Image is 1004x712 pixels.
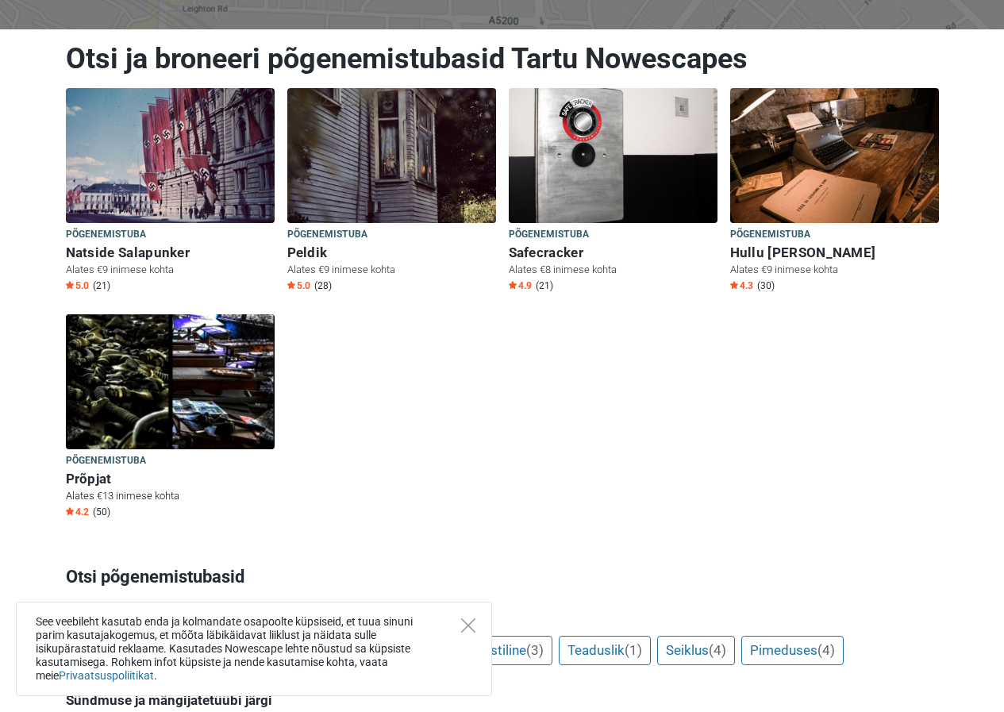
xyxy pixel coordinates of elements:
[509,281,517,289] img: Star
[287,226,368,244] span: Põgenemistuba
[66,507,74,515] img: Star
[66,692,939,708] h5: Sündmuse ja mängijatetüübi järgi
[66,244,275,261] h6: Natside Salapunker
[287,281,295,289] img: Star
[287,244,496,261] h6: Peldik
[730,88,939,223] img: Hullu Kelder
[66,88,275,295] a: Natside Salapunker Põgenemistuba Natside Salapunker Alates €9 inimese kohta Star5.0 (21)
[66,452,147,470] span: Põgenemistuba
[730,226,811,244] span: Põgenemistuba
[66,41,939,76] h1: Otsi ja broneeri põgenemistubasid Tartu Nowescapes
[93,279,110,292] span: (21)
[66,564,939,590] h3: Otsi põgenemistubasid
[730,263,939,277] p: Alates €9 inimese kohta
[66,471,275,487] h6: Prõpjat
[509,88,717,223] img: Safecracker
[66,506,89,518] span: 4.2
[66,608,939,624] h5: Teema järgi
[66,226,147,244] span: Põgenemistuba
[66,314,275,521] a: Prõpjat Põgenemistuba Prõpjat Alates €13 inimese kohta Star4.2 (50)
[59,669,154,682] a: Privaatsuspoliitikat
[817,642,835,658] span: (4)
[463,636,552,666] a: Müstiline(3)
[66,314,275,449] img: Prõpjat
[66,263,275,277] p: Alates €9 inimese kohta
[66,279,89,292] span: 5.0
[559,636,651,666] a: Teaduslik(1)
[625,642,642,658] span: (1)
[536,279,553,292] span: (21)
[509,244,717,261] h6: Safecracker
[66,281,74,289] img: Star
[657,636,735,666] a: Seiklus(4)
[509,279,532,292] span: 4.9
[287,88,496,295] a: Peldik Põgenemistuba Peldik Alates €9 inimese kohta Star5.0 (28)
[709,642,726,658] span: (4)
[16,602,492,696] div: See veebileht kasutab enda ja kolmandate osapoolte küpsiseid, et tuua sinuni parim kasutajakogemu...
[287,88,496,223] img: Peldik
[93,506,110,518] span: (50)
[66,88,275,223] img: Natside Salapunker
[509,226,590,244] span: Põgenemistuba
[730,279,753,292] span: 4.3
[730,88,939,295] a: Hullu Kelder Põgenemistuba Hullu [PERSON_NAME] Alates €9 inimese kohta Star4.3 (30)
[757,279,775,292] span: (30)
[287,263,496,277] p: Alates €9 inimese kohta
[526,642,544,658] span: (3)
[730,244,939,261] h6: Hullu [PERSON_NAME]
[509,263,717,277] p: Alates €8 inimese kohta
[66,489,275,503] p: Alates €13 inimese kohta
[314,279,332,292] span: (28)
[461,618,475,633] button: Close
[509,88,717,295] a: Safecracker Põgenemistuba Safecracker Alates €8 inimese kohta Star4.9 (21)
[730,281,738,289] img: Star
[287,279,310,292] span: 5.0
[741,636,844,666] a: Pimeduses(4)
